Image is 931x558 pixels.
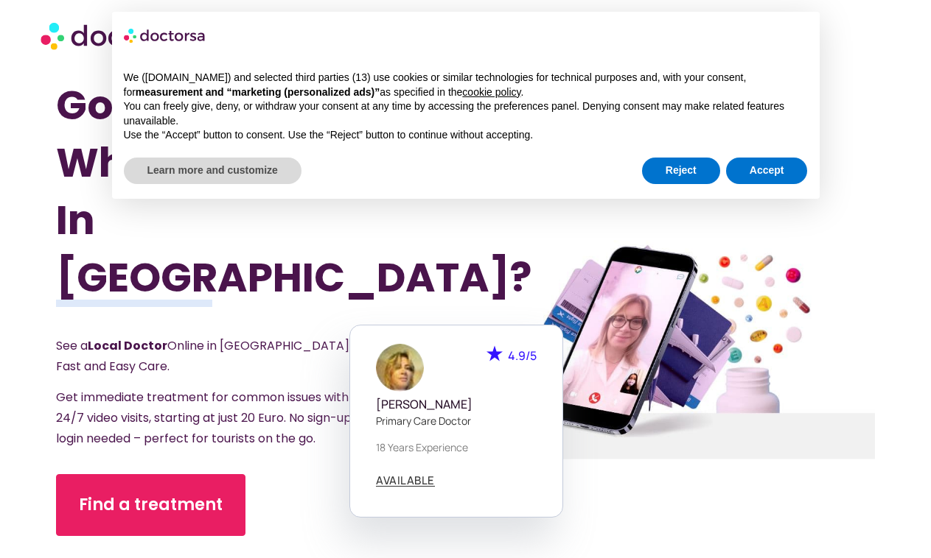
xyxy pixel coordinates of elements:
a: AVAILABLE [376,475,435,487]
span: Find a treatment [79,493,223,517]
button: Reject [642,158,720,184]
p: Use the “Accept” button to consent. Use the “Reject” button to continue without accepting. [124,128,808,143]
span: Get immediate treatment for common issues with 24/7 video visits, starting at just 20 Euro. No si... [56,389,367,447]
p: You can freely give, deny, or withdraw your consent at any time by accessing the preferences pane... [124,99,808,128]
p: Primary care doctor [376,413,537,428]
strong: measurement and “marketing (personalized ads)” [136,86,380,98]
img: logo [124,24,206,47]
button: Learn more and customize [124,158,301,184]
span: AVAILABLE [376,475,435,486]
p: We ([DOMAIN_NAME]) and selected third parties (13) use cookies or similar technologies for techni... [124,71,808,99]
button: Accept [726,158,808,184]
a: cookie policy [462,86,520,98]
h1: Got Sick While Traveling In [GEOGRAPHIC_DATA]? [56,77,404,306]
a: Find a treatment [56,474,245,536]
span: See a Online in [GEOGRAPHIC_DATA] – Fast and Easy Care. [56,337,360,375]
h5: [PERSON_NAME] [376,398,537,412]
span: 4.9/5 [508,347,537,364]
strong: Local Doctor [88,337,167,354]
p: 18 years experience [376,439,537,455]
